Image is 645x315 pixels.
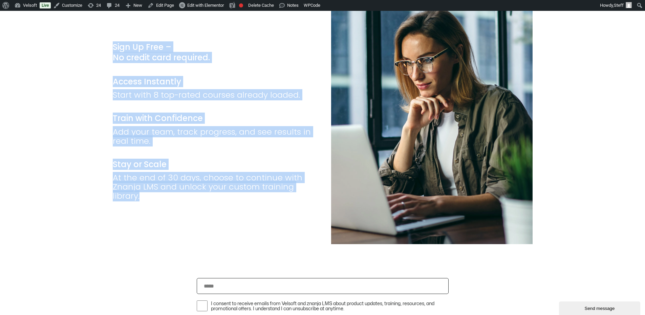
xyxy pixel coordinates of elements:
[40,2,51,8] a: Live
[113,42,314,63] h2: Sign Up Free – No credit card required.
[113,113,314,123] h2: Train with Confidence
[559,300,642,315] iframe: chat widget
[187,3,224,8] span: Edit with Elementor
[113,173,314,200] div: At the end of 30 days, choose to continue with Znanja LMS and unlock your custom training library.
[113,127,314,156] div: Add your team, track progress, and see results in real time.
[239,3,243,7] div: Focus keyphrase not set
[113,90,314,99] p: Start with 8 top-rated courses already loaded.
[113,159,314,170] h2: Stay or Scale
[614,3,624,8] span: Steff
[113,76,314,87] h2: Access Instantly
[211,301,449,312] label: I consent to receive emails from Velsoft and znanja LMS about product updates, training, resource...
